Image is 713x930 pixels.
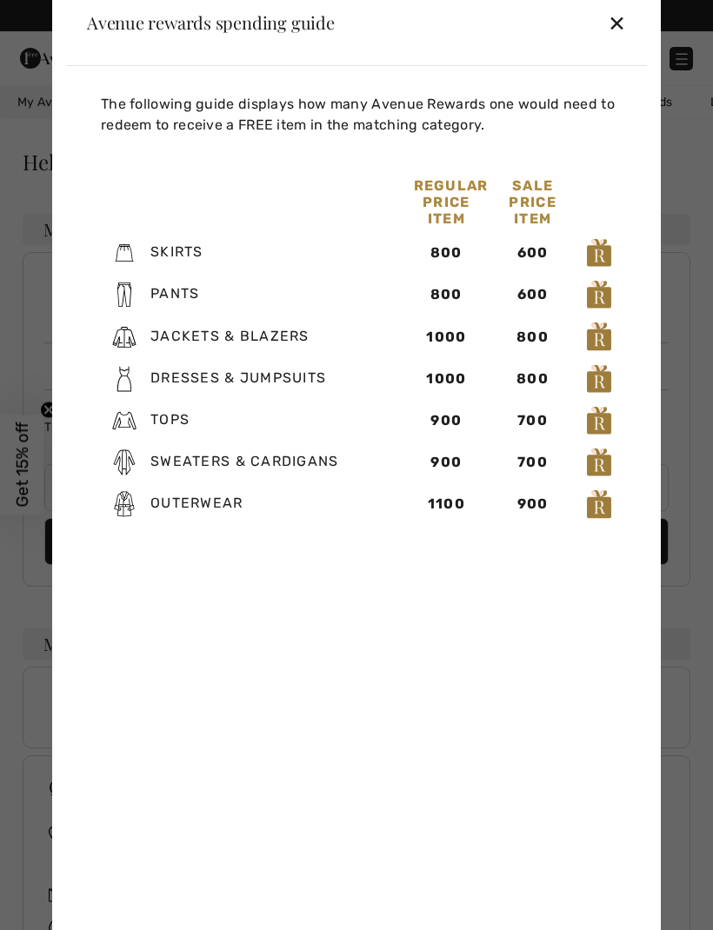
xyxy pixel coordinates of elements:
[414,369,479,389] div: 1000
[586,405,612,436] img: loyalty_logo_r.svg
[414,452,479,473] div: 900
[150,453,339,469] span: Sweaters & Cardigans
[500,494,565,515] div: 900
[500,284,565,305] div: 600
[500,327,565,348] div: 800
[150,243,203,260] span: Skirts
[586,279,612,310] img: loyalty_logo_r.svg
[414,242,479,263] div: 800
[150,411,190,428] span: Tops
[414,284,479,305] div: 800
[586,321,612,352] img: loyalty_logo_r.svg
[500,242,565,263] div: 600
[414,410,479,431] div: 900
[150,285,199,302] span: Pants
[490,177,576,227] div: Sale Price Item
[150,495,243,512] span: Outerwear
[608,4,626,41] div: ✕
[87,14,335,31] div: Avenue rewards spending guide
[500,452,565,473] div: 700
[150,328,310,344] span: Jackets & Blazers
[101,94,619,136] p: The following guide displays how many Avenue Rewards one would need to redeem to receive a FREE i...
[586,447,612,478] img: loyalty_logo_r.svg
[414,494,479,515] div: 1100
[500,410,565,431] div: 700
[586,363,612,395] img: loyalty_logo_r.svg
[414,327,479,348] div: 1000
[403,177,490,227] div: Regular Price Item
[150,369,326,386] span: Dresses & Jumpsuits
[586,488,612,520] img: loyalty_logo_r.svg
[586,237,612,269] img: loyalty_logo_r.svg
[500,369,565,389] div: 800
